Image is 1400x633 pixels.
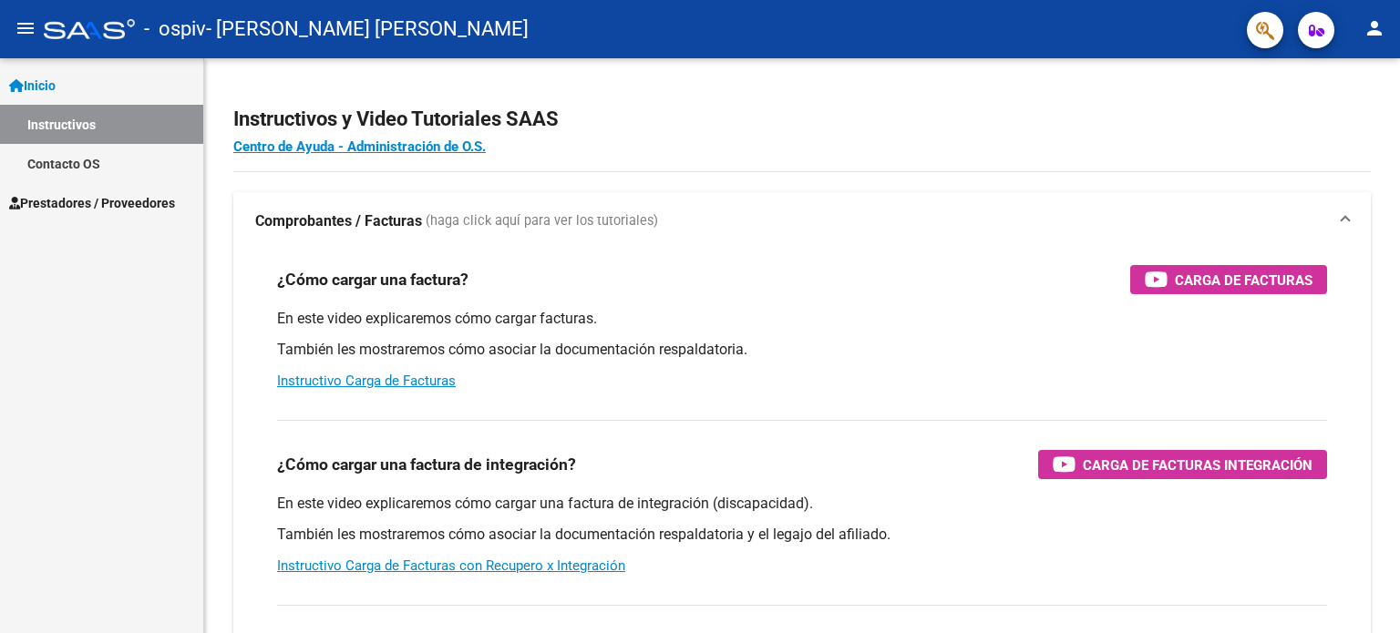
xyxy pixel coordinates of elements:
button: Carga de Facturas [1130,265,1327,294]
a: Instructivo Carga de Facturas [277,373,456,389]
p: También les mostraremos cómo asociar la documentación respaldatoria y el legajo del afiliado. [277,525,1327,545]
strong: Comprobantes / Facturas [255,211,422,231]
h3: ¿Cómo cargar una factura de integración? [277,452,576,477]
span: - [PERSON_NAME] [PERSON_NAME] [206,9,529,49]
h2: Instructivos y Video Tutoriales SAAS [233,102,1371,137]
span: - ospiv [144,9,206,49]
span: Prestadores / Proveedores [9,193,175,213]
button: Carga de Facturas Integración [1038,450,1327,479]
mat-icon: person [1364,17,1385,39]
a: Instructivo Carga de Facturas con Recupero x Integración [277,557,625,574]
p: En este video explicaremos cómo cargar facturas. [277,309,1327,329]
span: Inicio [9,76,56,96]
a: Centro de Ayuda - Administración de O.S. [233,138,486,155]
mat-icon: menu [15,17,36,39]
p: También les mostraremos cómo asociar la documentación respaldatoria. [277,340,1327,360]
mat-expansion-panel-header: Comprobantes / Facturas (haga click aquí para ver los tutoriales) [233,192,1371,250]
span: (haga click aquí para ver los tutoriales) [426,211,658,231]
h3: ¿Cómo cargar una factura? [277,267,468,292]
iframe: Intercom live chat [1338,571,1382,615]
span: Carga de Facturas [1175,269,1312,291]
span: Carga de Facturas Integración [1083,454,1312,476]
p: En este video explicaremos cómo cargar una factura de integración (discapacidad). [277,494,1327,514]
